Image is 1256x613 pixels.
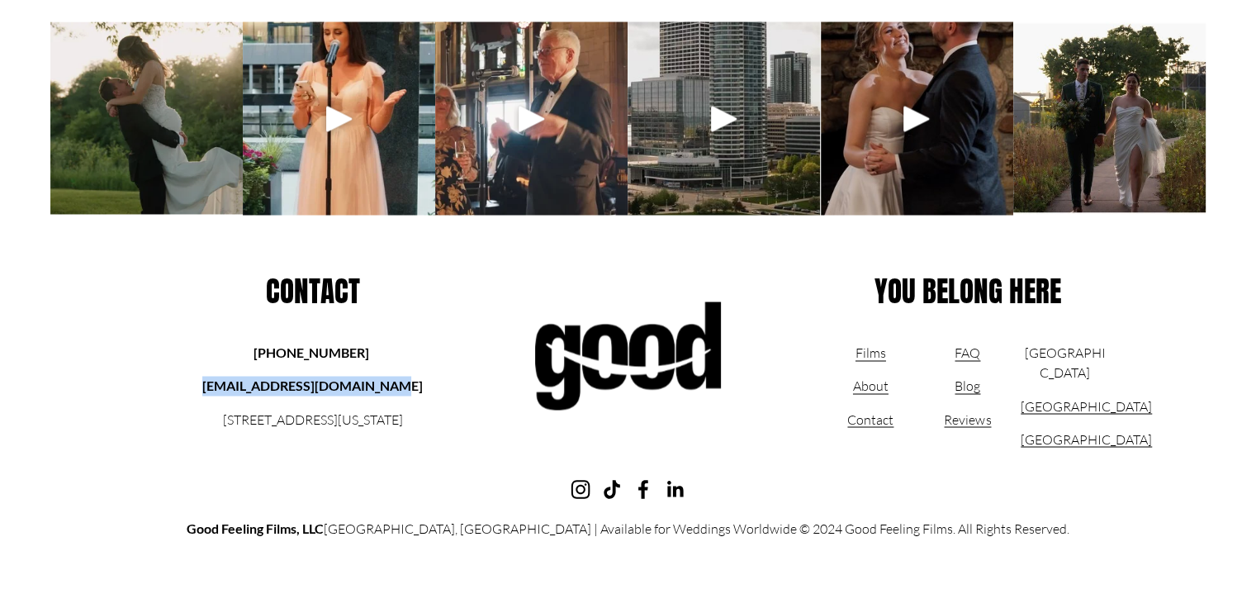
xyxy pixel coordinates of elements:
a: Instagram [571,479,590,499]
a: [GEOGRAPHIC_DATA] [1021,396,1152,416]
p: [STREET_ADDRESS][US_STATE] [196,409,429,429]
a: Blog [955,376,980,396]
a: Facebook [633,479,653,499]
a: Reviews [944,409,991,429]
a: About [853,376,889,396]
strong: [EMAIL_ADDRESS][DOMAIN_NAME] [202,378,423,393]
strong: [PHONE_NUMBER] [254,345,369,360]
a: TikTok [602,479,622,499]
img: Screengrabs from a recent wedding that my beautiful wife @laura__palasz colorgraded! We have a de... [50,21,243,214]
strong: Good Feeling Films, LLC [187,520,324,535]
a: [GEOGRAPHIC_DATA] [1021,429,1152,449]
p: [GEOGRAPHIC_DATA] [1021,343,1109,383]
h3: Contact [147,275,477,308]
p: [GEOGRAPHIC_DATA], [GEOGRAPHIC_DATA] | Available for Weddings Worldwide © 2024 Good Feeling Films... [50,518,1206,538]
a: Contact [847,409,893,429]
a: LinkedIn [665,479,685,499]
h3: You belong here [778,275,1157,308]
a: FAQ [955,343,980,363]
a: Films [856,343,886,363]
